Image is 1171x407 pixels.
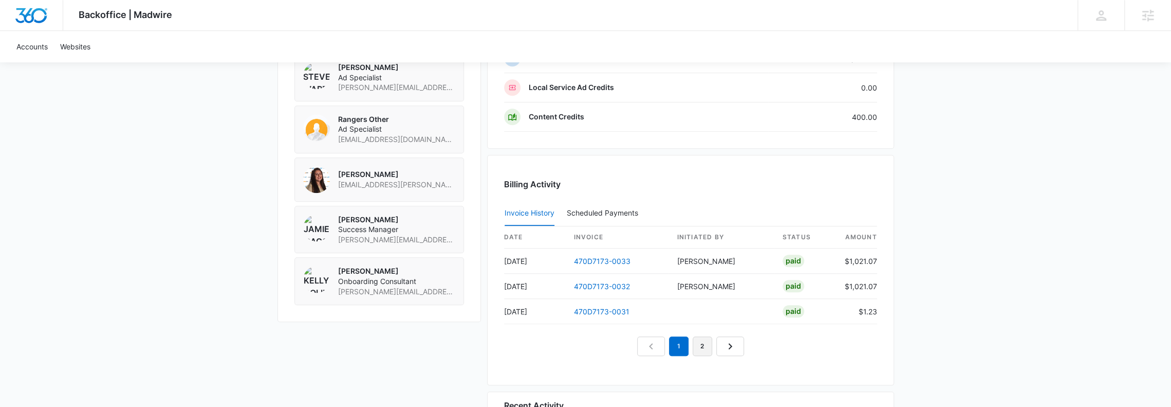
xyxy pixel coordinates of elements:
[338,180,455,190] span: [EMAIL_ADDRESS][PERSON_NAME][DOMAIN_NAME]
[668,249,774,274] td: [PERSON_NAME]
[574,307,629,316] a: 470D7173-0031
[504,226,566,249] th: date
[774,226,836,249] th: status
[566,226,669,249] th: invoice
[668,274,774,299] td: [PERSON_NAME]
[668,226,774,249] th: Initiated By
[338,276,455,287] span: Onboarding Consultant
[79,9,172,20] span: Backoffice | Madwire
[529,82,614,93] p: Local Service Ad Credits
[567,209,642,217] div: Scheduled Payments
[529,112,584,122] p: Content Credits
[836,299,877,324] td: $1.23
[505,201,554,226] button: Invoice History
[338,224,455,235] span: Success Manager
[836,274,877,299] td: $1,021.07
[504,299,566,324] td: [DATE]
[716,337,744,356] a: Next Page
[504,249,566,274] td: [DATE]
[303,215,330,241] img: Jamie Dagg
[338,235,455,245] span: [PERSON_NAME][EMAIL_ADDRESS][PERSON_NAME][DOMAIN_NAME]
[338,82,455,93] span: [PERSON_NAME][EMAIL_ADDRESS][PERSON_NAME][DOMAIN_NAME]
[338,287,455,297] span: [PERSON_NAME][EMAIL_ADDRESS][PERSON_NAME][DOMAIN_NAME]
[504,178,877,190] h3: Billing Activity
[303,266,330,293] img: Kelly Bolin
[10,31,54,62] a: Accounts
[783,280,804,292] div: Paid
[637,337,744,356] nav: Pagination
[338,215,455,225] p: [PERSON_NAME]
[836,249,877,274] td: $1,021.07
[338,266,455,276] p: [PERSON_NAME]
[303,166,330,193] img: Audriana Talamantes
[836,226,877,249] th: amount
[338,124,455,134] span: Ad Specialist
[338,114,455,125] p: Rangers Other
[783,255,804,267] div: Paid
[574,257,630,266] a: 470D7173-0033
[338,73,455,83] span: Ad Specialist
[768,73,877,102] td: 0.00
[669,337,689,356] em: 1
[504,274,566,299] td: [DATE]
[303,62,330,89] img: Steven Warren
[338,169,455,180] p: [PERSON_NAME]
[303,114,330,141] img: Rangers Other
[574,282,630,291] a: 470D7173-0032
[768,102,877,132] td: 400.00
[783,305,804,317] div: Paid
[693,337,712,356] a: Page 2
[338,134,455,145] span: [EMAIL_ADDRESS][DOMAIN_NAME]
[338,62,455,73] p: [PERSON_NAME]
[54,31,97,62] a: Websites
